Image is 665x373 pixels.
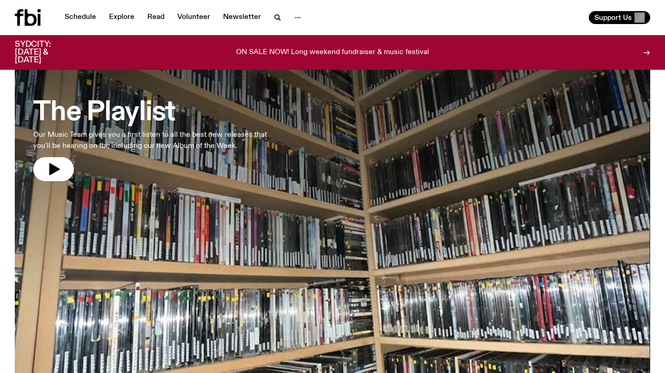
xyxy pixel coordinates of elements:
h3: SYDCITY: [DATE] & [DATE] [15,41,74,64]
a: Volunteer [172,11,216,24]
p: Our Music Team gives you a first listen to all the best new releases that you'll be hearing on fb... [33,129,270,152]
button: Support Us [589,11,650,24]
h3: The Playlist [33,100,270,126]
span: Support Us [594,13,632,22]
a: Explore [103,11,140,24]
a: The PlaylistOur Music Team gives you a first listen to all the best new releases that you'll be h... [33,91,270,181]
a: Schedule [59,11,102,24]
p: ON SALE NOW! Long weekend fundraiser & music festival [236,49,429,57]
a: Newsletter [218,11,266,24]
a: Read [142,11,170,24]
